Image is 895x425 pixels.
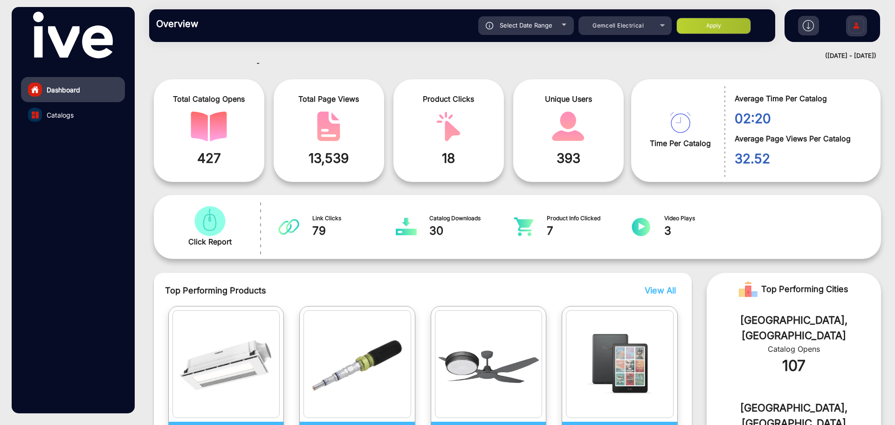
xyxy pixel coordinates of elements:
img: vmg-logo [33,12,112,58]
div: ([DATE] - [DATE]) [140,51,876,61]
img: catalog [670,112,691,133]
span: Top Performing Products [165,284,558,297]
span: 427 [161,148,257,168]
span: Product Info Clicked [547,214,631,223]
button: Apply [676,18,751,34]
div: Catalog Opens [721,343,867,355]
span: Dashboard [47,85,80,95]
span: Catalog Downloads [429,214,514,223]
img: catalog [430,111,467,141]
span: Select Date Range [500,21,552,29]
a: Catalogs [21,102,125,127]
span: Average Time Per Catalog [735,93,867,104]
span: 02:20 [735,109,867,128]
span: Click Report [188,236,232,247]
img: catalog [191,111,227,141]
img: catalog [278,217,299,236]
img: Rank image [739,280,757,299]
span: Gemcell Electrical [592,22,644,29]
img: icon [486,22,494,29]
div: [GEOGRAPHIC_DATA], [GEOGRAPHIC_DATA] [721,313,867,343]
span: Catalogs [47,110,74,120]
span: Top Performing Cities [761,280,848,299]
span: 32.52 [735,149,867,168]
span: 18 [400,148,497,168]
img: catalog [396,217,417,236]
img: catalog [550,111,586,141]
span: Link Clicks [312,214,397,223]
img: catalog [438,313,540,415]
img: catalog [32,111,39,118]
img: catalog [513,217,534,236]
span: 7 [547,223,631,239]
div: 107 [721,355,867,377]
h3: Overview [156,18,287,29]
span: Product Clicks [400,93,497,105]
span: 3 [664,223,749,239]
span: Total Catalog Opens [161,93,257,105]
img: Sign%20Up.svg [847,11,866,43]
img: catalog [310,111,347,141]
span: 13,539 [281,148,377,168]
span: Total Page Views [281,93,377,105]
span: Video Plays [664,214,749,223]
img: catalog [569,313,671,415]
a: Dashboard [21,77,125,102]
span: Average Page Views Per Catalog [735,133,867,144]
img: catalog [631,217,652,236]
img: catalog [175,313,277,415]
span: View All [645,286,676,295]
span: 79 [312,223,397,239]
span: 393 [520,148,617,168]
img: home [31,85,39,94]
img: catalog [306,313,408,415]
img: h2download.svg [803,20,814,31]
span: 30 [429,223,514,239]
span: Unique Users [520,93,617,105]
button: View All [642,284,674,297]
img: catalog [192,206,228,236]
